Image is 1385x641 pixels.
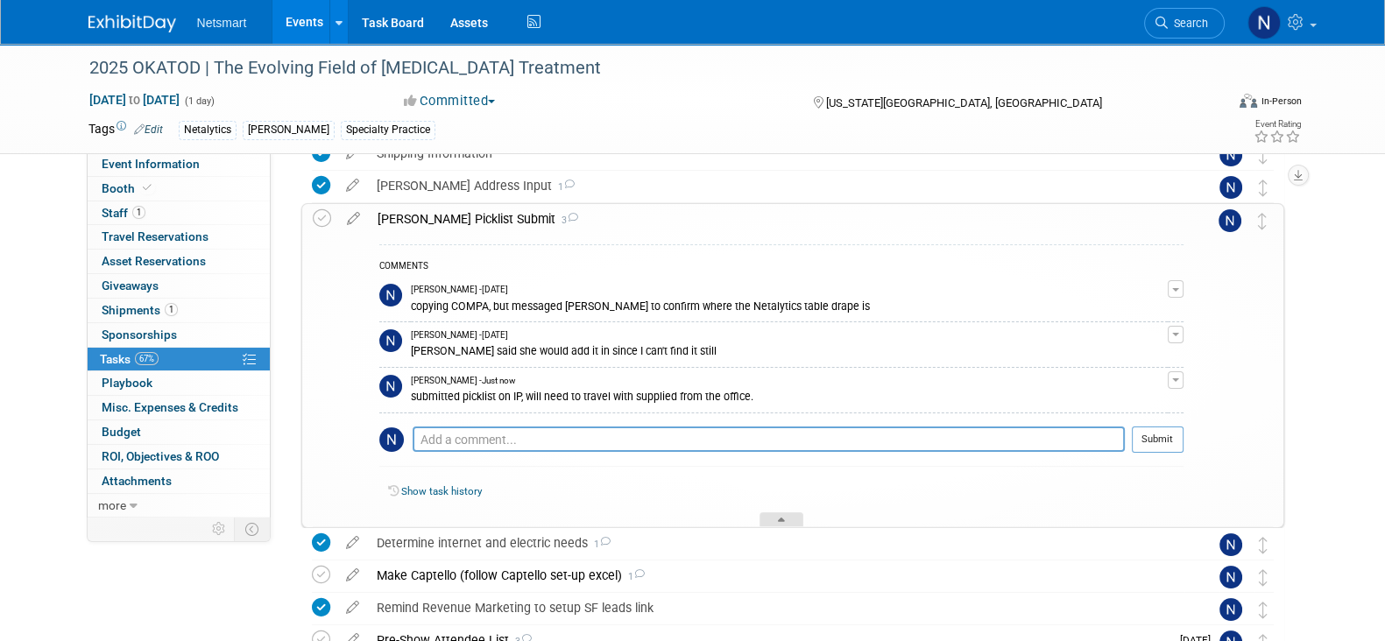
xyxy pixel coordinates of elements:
[379,284,402,306] img: Nina Finn
[102,474,172,488] span: Attachments
[88,120,163,140] td: Tags
[337,600,368,616] a: edit
[143,183,152,193] i: Booth reservation complete
[102,303,178,317] span: Shipments
[379,258,1184,277] div: COMMENTS
[401,485,482,497] a: Show task history
[135,352,159,365] span: 67%
[88,225,270,249] a: Travel Reservations
[88,177,270,201] a: Booth
[1144,8,1225,39] a: Search
[337,535,368,551] a: edit
[100,352,159,366] span: Tasks
[88,299,270,322] a: Shipments1
[88,396,270,419] a: Misc. Expenses & Credits
[102,181,155,195] span: Booth
[88,348,270,371] a: Tasks67%
[552,181,575,193] span: 1
[379,375,402,398] img: Nina Finn
[1219,209,1241,232] img: Nina Finn
[1121,91,1302,117] div: Event Format
[1240,94,1257,108] img: Format-Inperson.png
[1219,144,1242,166] img: Nina Finn
[398,92,502,110] button: Committed
[411,387,1168,404] div: submitted picklist on IP, will need to travel with supplied from the office.
[1219,598,1242,621] img: Nina Finn
[338,211,369,227] a: edit
[88,469,270,493] a: Attachments
[826,96,1102,109] span: [US_STATE][GEOGRAPHIC_DATA], [GEOGRAPHIC_DATA]
[379,329,402,352] img: Nina Finn
[102,278,159,292] span: Giveaways
[234,518,270,540] td: Toggle Event Tabs
[88,250,270,273] a: Asset Reservations
[368,560,1184,590] div: Make Captello (follow Captello set-up excel)
[88,371,270,395] a: Playbook
[102,157,200,171] span: Event Information
[88,152,270,176] a: Event Information
[368,593,1184,623] div: Remind Revenue Marketing to setup SF leads link
[1247,6,1281,39] img: Nina Finn
[88,323,270,347] a: Sponsorships
[1219,533,1242,556] img: Nina Finn
[1259,569,1268,586] i: Move task
[88,494,270,518] a: more
[88,420,270,444] a: Budget
[88,201,270,225] a: Staff1
[369,204,1184,234] div: [PERSON_NAME] Picklist Submit
[1219,566,1242,588] img: Nina Finn
[88,15,176,32] img: ExhibitDay
[1253,120,1300,129] div: Event Rating
[102,206,145,220] span: Staff
[1259,537,1268,553] i: Move task
[83,53,1198,84] div: 2025 OKATOD | The Evolving Field of [MEDICAL_DATA] Treatment
[368,528,1184,558] div: Determine internet and electric needs
[102,229,208,243] span: Travel Reservations
[243,121,335,139] div: [PERSON_NAME]
[179,121,237,139] div: Netalytics
[132,206,145,219] span: 1
[165,303,178,316] span: 1
[411,375,515,387] span: [PERSON_NAME] - Just now
[88,445,270,468] a: ROI, Objectives & ROO
[1132,426,1184,453] button: Submit
[588,539,611,550] span: 1
[1219,176,1242,199] img: Nina Finn
[1258,213,1267,229] i: Move task
[102,425,141,439] span: Budget
[337,567,368,583] a: edit
[622,571,645,582] span: 1
[1260,95,1301,108] div: In-Person
[555,215,578,226] span: 3
[1259,147,1268,164] i: Move task
[411,297,1168,313] div: copying COMPA, but messaged [PERSON_NAME] to confirm where the Netalytics table drape is
[337,178,368,194] a: edit
[1259,602,1268,618] i: Move task
[368,171,1184,201] div: [PERSON_NAME] Address Input
[102,254,206,268] span: Asset Reservations
[1168,17,1208,30] span: Search
[102,376,152,390] span: Playbook
[411,342,1168,358] div: [PERSON_NAME] said she would add it in since I can't find it still
[102,400,238,414] span: Misc. Expenses & Credits
[98,498,126,512] span: more
[379,427,404,452] img: Nina Finn
[88,274,270,298] a: Giveaways
[183,95,215,107] span: (1 day)
[341,121,435,139] div: Specialty Practice
[1259,180,1268,196] i: Move task
[102,449,219,463] span: ROI, Objectives & ROO
[126,93,143,107] span: to
[88,92,180,108] span: [DATE] [DATE]
[411,284,508,296] span: [PERSON_NAME] - [DATE]
[134,123,163,136] a: Edit
[204,518,235,540] td: Personalize Event Tab Strip
[411,329,508,342] span: [PERSON_NAME] - [DATE]
[197,16,247,30] span: Netsmart
[102,328,177,342] span: Sponsorships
